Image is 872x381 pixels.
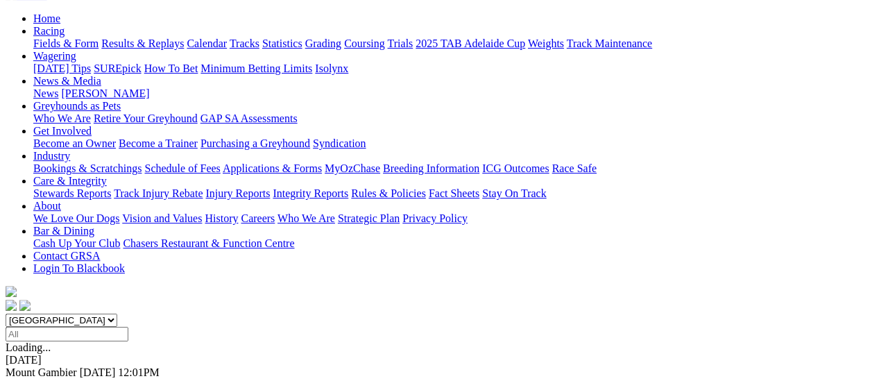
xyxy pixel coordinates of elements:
a: Bar & Dining [33,225,94,237]
a: SUREpick [94,62,141,74]
a: Applications & Forms [223,162,322,174]
a: ICG Outcomes [482,162,549,174]
a: Cash Up Your Club [33,237,120,249]
div: Greyhounds as Pets [33,112,866,125]
div: Industry [33,162,866,175]
a: Purchasing a Greyhound [200,137,310,149]
a: MyOzChase [325,162,380,174]
a: [DATE] Tips [33,62,91,74]
a: Contact GRSA [33,250,100,262]
img: facebook.svg [6,300,17,311]
a: Home [33,12,60,24]
span: 12:01PM [118,366,160,378]
a: Chasers Restaurant & Function Centre [123,237,294,249]
a: Minimum Betting Limits [200,62,312,74]
a: Careers [241,212,275,224]
a: Schedule of Fees [144,162,220,174]
div: [DATE] [6,354,866,366]
img: twitter.svg [19,300,31,311]
a: News & Media [33,75,101,87]
div: Wagering [33,62,866,75]
span: [DATE] [80,366,116,378]
img: logo-grsa-white.png [6,286,17,297]
a: Who We Are [33,112,91,124]
a: Track Injury Rebate [114,187,203,199]
input: Select date [6,327,128,341]
a: Become a Trainer [119,137,198,149]
a: Care & Integrity [33,175,107,187]
div: Racing [33,37,866,50]
div: Bar & Dining [33,237,866,250]
a: Strategic Plan [338,212,400,224]
a: Fact Sheets [429,187,479,199]
a: History [205,212,238,224]
span: Loading... [6,341,51,353]
a: Injury Reports [205,187,270,199]
a: [PERSON_NAME] [61,87,149,99]
a: Isolynx [315,62,348,74]
a: Industry [33,150,70,162]
a: Grading [305,37,341,49]
a: Become an Owner [33,137,116,149]
a: Results & Replays [101,37,184,49]
a: Racing [33,25,65,37]
a: Retire Your Greyhound [94,112,198,124]
a: We Love Our Dogs [33,212,119,224]
a: Syndication [313,137,366,149]
a: News [33,87,58,99]
a: Breeding Information [383,162,479,174]
div: News & Media [33,87,866,100]
a: Trials [387,37,413,49]
span: Mount Gambier [6,366,77,378]
div: About [33,212,866,225]
a: Track Maintenance [567,37,652,49]
a: Stay On Track [482,187,546,199]
a: Race Safe [552,162,596,174]
a: Coursing [344,37,385,49]
a: About [33,200,61,212]
a: Rules & Policies [351,187,426,199]
a: Statistics [262,37,302,49]
a: Privacy Policy [402,212,468,224]
a: Greyhounds as Pets [33,100,121,112]
a: Vision and Values [122,212,202,224]
a: Wagering [33,50,76,62]
a: 2025 TAB Adelaide Cup [416,37,525,49]
div: Care & Integrity [33,187,866,200]
a: Integrity Reports [273,187,348,199]
a: Stewards Reports [33,187,111,199]
a: GAP SA Assessments [200,112,298,124]
a: Calendar [187,37,227,49]
div: Get Involved [33,137,866,150]
a: Login To Blackbook [33,262,125,274]
a: Bookings & Scratchings [33,162,142,174]
a: Tracks [230,37,259,49]
a: Who We Are [277,212,335,224]
a: How To Bet [144,62,198,74]
a: Weights [528,37,564,49]
a: Get Involved [33,125,92,137]
a: Fields & Form [33,37,99,49]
